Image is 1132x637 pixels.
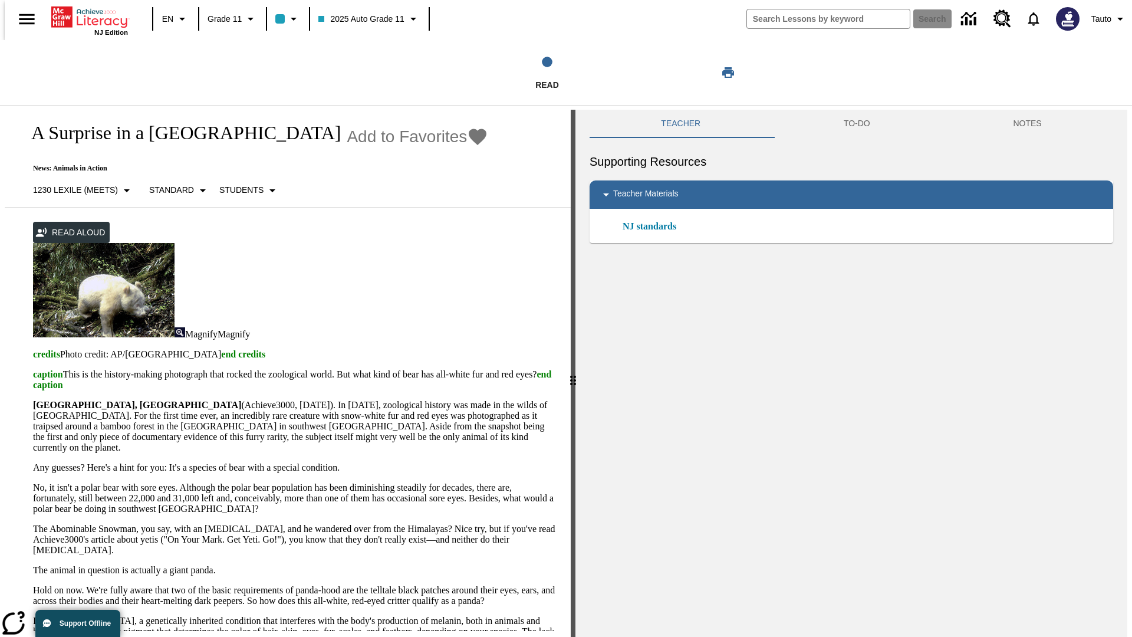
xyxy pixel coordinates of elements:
[175,327,185,337] img: Magnify
[51,4,128,36] div: Home
[623,219,683,234] a: NJ standards
[590,180,1113,209] div: Teacher Materials
[575,110,1127,637] div: activity
[590,110,1113,138] div: Instructional Panel Tabs
[218,329,250,339] span: Magnify
[33,369,551,390] span: end caption
[5,110,571,631] div: reading
[19,164,488,173] p: News: Animals in Action
[33,400,241,410] strong: [GEOGRAPHIC_DATA], [GEOGRAPHIC_DATA]
[1056,7,1080,31] img: Avatar
[33,184,118,196] p: 1230 Lexile (Meets)
[94,29,128,36] span: NJ Edition
[33,369,63,379] span: caption
[1018,4,1049,34] a: Notifications
[162,13,173,25] span: EN
[954,3,986,35] a: Data Center
[709,62,747,83] button: Print
[149,184,194,196] p: Standard
[33,400,557,453] p: (Achieve3000, [DATE]). In [DATE], zoological history was made in the wilds of [GEOGRAPHIC_DATA]. ...
[347,127,467,146] span: Add to Favorites
[590,152,1113,171] h6: Supporting Resources
[33,585,557,606] p: Hold on now. We're fully aware that two of the basic requirements of panda-hood are the telltale ...
[318,13,404,25] span: 2025 Auto Grade 11
[271,8,305,29] button: Class color is light blue. Change class color
[33,462,557,473] p: Any guesses? Here's a hint for you: It's a species of bear with a special condition.
[1091,13,1111,25] span: Tauto
[590,110,772,138] button: Teacher
[185,329,218,339] span: Magnify
[394,40,700,105] button: Read step 1 of 1
[208,13,242,25] span: Grade 11
[28,180,139,201] button: Select Lexile, 1230 Lexile (Meets)
[19,122,341,144] h1: A Surprise in a [GEOGRAPHIC_DATA]
[33,482,557,514] p: No, it isn't a polar bear with sore eyes. Although the polar bear population has been diminishing...
[203,8,262,29] button: Grade: Grade 11, Select a grade
[9,2,44,37] button: Open side menu
[157,8,195,29] button: Language: EN, Select a language
[986,3,1018,35] a: Resource Center, Will open in new tab
[314,8,424,29] button: Class: 2025 Auto Grade 11, Select your class
[33,565,557,576] p: The animal in question is actually a giant panda.
[219,184,264,196] p: Students
[33,349,557,360] p: Photo credit: AP/[GEOGRAPHIC_DATA]
[60,619,111,628] span: Support Offline
[215,180,284,201] button: Select Student
[535,80,559,90] span: Read
[942,110,1113,138] button: NOTES
[571,110,575,637] div: Press Enter or Spacebar and then press right and left arrow keys to move the slider
[35,610,120,637] button: Support Offline
[347,126,488,147] button: Add to Favorites - A Surprise in a Bamboo Forest
[33,349,60,359] span: credits
[1049,4,1087,34] button: Select a new avatar
[221,349,265,359] span: end credits
[144,180,215,201] button: Scaffolds, Standard
[1087,8,1132,29] button: Profile/Settings
[772,110,942,138] button: TO-DO
[33,222,110,244] button: Read Aloud
[33,369,557,390] p: This is the history-making photograph that rocked the zoological world. But what kind of bear has...
[33,243,175,337] img: albino pandas in China are sometimes mistaken for polar bears
[33,524,557,556] p: The Abominable Snowman, you say, with an [MEDICAL_DATA], and he wandered over from the Himalayas?...
[747,9,910,28] input: search field
[613,188,679,202] p: Teacher Materials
